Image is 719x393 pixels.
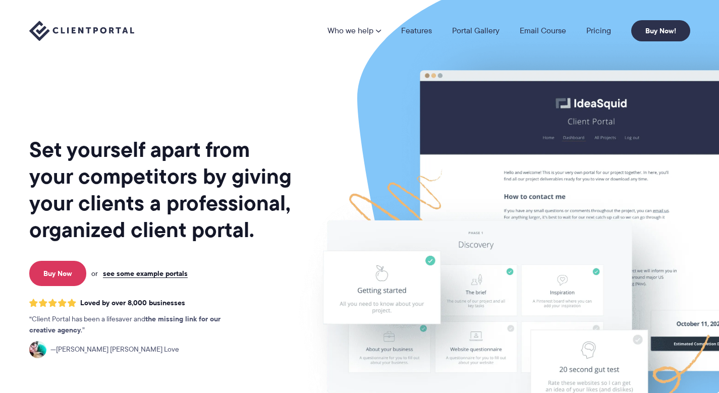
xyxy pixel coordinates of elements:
span: [PERSON_NAME] [PERSON_NAME] Love [50,344,179,355]
strong: the missing link for our creative agency [29,313,220,335]
a: see some example portals [103,269,188,278]
a: Buy Now! [631,20,690,41]
a: Who we help [327,27,381,35]
h1: Set yourself apart from your competitors by giving your clients a professional, organized client ... [29,136,294,243]
span: Loved by over 8,000 businesses [80,299,185,307]
a: Buy Now [29,261,86,286]
a: Email Course [520,27,566,35]
a: Features [401,27,432,35]
p: Client Portal has been a lifesaver and . [29,314,241,336]
a: Portal Gallery [452,27,500,35]
a: Pricing [586,27,611,35]
span: or [91,269,98,278]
